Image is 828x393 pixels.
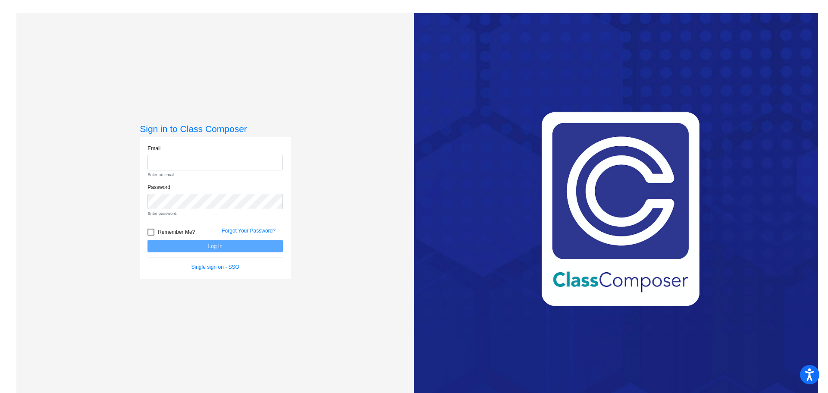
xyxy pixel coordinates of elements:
h3: Sign in to Class Composer [140,123,291,134]
small: Enter password. [147,211,283,217]
small: Enter an email. [147,172,283,178]
label: Email [147,145,160,152]
span: Remember Me? [158,227,195,237]
a: Forgot Your Password? [222,228,276,234]
a: Single sign on - SSO [191,264,239,270]
button: Log In [147,240,283,252]
label: Password [147,183,170,191]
